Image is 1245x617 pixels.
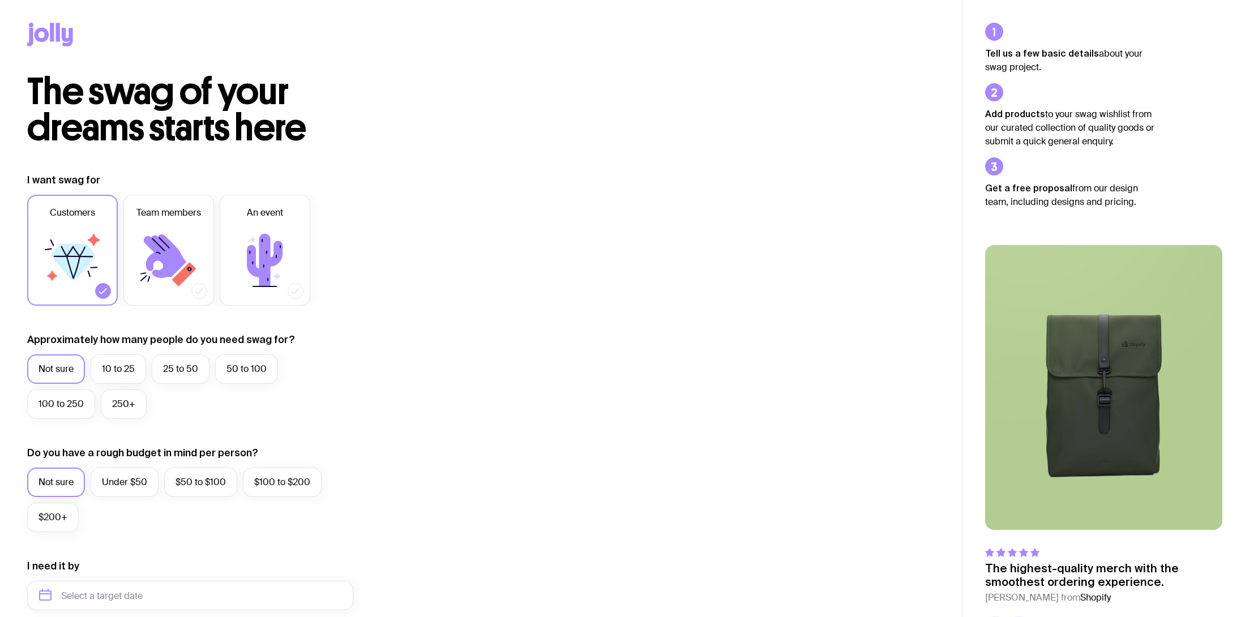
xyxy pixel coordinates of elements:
[27,503,79,532] label: $200+
[985,109,1045,119] strong: Add products
[985,183,1072,193] strong: Get a free proposal
[243,468,322,497] label: $100 to $200
[91,468,159,497] label: Under $50
[27,581,353,610] input: Select a target date
[50,206,95,220] span: Customers
[101,389,147,419] label: 250+
[27,354,85,384] label: Not sure
[985,107,1155,148] p: to your swag wishlist from our curated collection of quality goods or submit a quick general enqu...
[91,354,146,384] label: 10 to 25
[27,173,100,187] label: I want swag for
[27,468,85,497] label: Not sure
[152,354,209,384] label: 25 to 50
[985,46,1155,74] p: about your swag project.
[27,446,258,460] label: Do you have a rough budget in mind per person?
[985,591,1222,605] cite: [PERSON_NAME] from
[27,389,95,419] label: 100 to 250
[985,181,1155,209] p: from our design team, including designs and pricing.
[27,333,295,346] label: Approximately how many people do you need swag for?
[164,468,237,497] label: $50 to $100
[985,48,1099,58] strong: Tell us a few basic details
[136,206,201,220] span: Team members
[27,69,306,150] span: The swag of your dreams starts here
[247,206,283,220] span: An event
[27,559,79,573] label: I need it by
[1080,592,1111,603] span: Shopify
[985,562,1222,589] p: The highest-quality merch with the smoothest ordering experience.
[215,354,278,384] label: 50 to 100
